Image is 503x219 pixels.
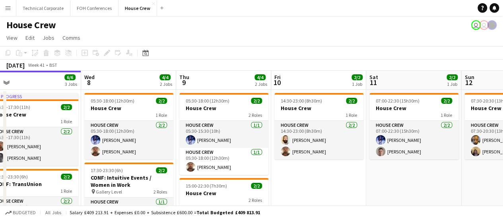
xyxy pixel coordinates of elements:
span: Total Budgeted £409 813.91 [196,209,260,215]
span: 4/4 [254,74,266,80]
span: 2 Roles [249,197,262,203]
button: Budgeted [4,208,37,217]
span: 11 [368,78,378,87]
app-user-avatar: Vaida Pikzirne [471,20,481,30]
span: 1 Role [60,188,72,194]
app-job-card: 05:30-18:00 (12h30m)2/2House Crew1 RoleHouse Crew2/205:30-18:00 (12h30m)[PERSON_NAME][PERSON_NAME] [84,93,173,159]
span: 2/2 [61,104,72,110]
span: 12 [463,78,474,87]
div: 2 Jobs [255,81,267,87]
div: BST [49,62,57,68]
span: Gallery Level [96,189,122,195]
span: Sun [464,74,474,81]
span: Wed [84,74,95,81]
span: Week 41 [26,62,46,68]
span: 2/2 [61,174,72,180]
span: Budgeted [13,210,36,215]
span: All jobs [44,209,63,215]
span: Edit [25,34,35,41]
span: 2/2 [251,183,262,189]
button: FOH Conferences [70,0,118,16]
h3: House Crew [274,105,363,112]
a: Comms [59,33,84,43]
span: Jobs [43,34,54,41]
div: [DATE] [6,61,25,69]
h1: House Crew [6,19,56,31]
span: 15:00-22:30 (7h30m) [186,183,227,189]
span: 2/2 [352,74,363,80]
h3: House Crew [179,190,268,197]
span: Sat [369,74,378,81]
span: 6/6 [64,74,76,80]
span: 2/2 [346,98,357,104]
span: 2/2 [447,74,458,80]
div: 1 Job [352,81,362,87]
span: Comms [62,34,80,41]
span: 05:30-18:00 (12h30m) [186,98,229,104]
a: Edit [22,33,38,43]
app-card-role: House Crew1/105:30-15:30 (10h)[PERSON_NAME] [179,121,268,148]
h3: House Crew [179,105,268,112]
h3: House Crew [369,105,458,112]
span: 2 Roles [153,189,167,195]
span: 07:00-22:30 (15h30m) [376,98,419,104]
span: 2 Roles [249,112,262,118]
app-job-card: 14:30-23:00 (8h30m)2/2House Crew1 RoleHouse Crew2/214:30-23:00 (8h30m)[PERSON_NAME][PERSON_NAME] [274,93,363,159]
app-card-role: House Crew2/205:30-18:00 (12h30m)[PERSON_NAME][PERSON_NAME] [84,121,173,159]
app-user-avatar: Nathan PERM Birdsall [479,20,489,30]
span: 05:30-18:00 (12h30m) [91,98,134,104]
span: Thu [179,74,189,81]
div: 2 Jobs [160,81,172,87]
app-card-role: House Crew2/214:30-23:00 (8h30m)[PERSON_NAME][PERSON_NAME] [274,121,363,159]
app-job-card: 05:30-18:00 (12h30m)2/2House Crew2 RolesHouse Crew1/105:30-15:30 (10h)[PERSON_NAME]House Crew1/10... [179,93,268,175]
button: House Crew [118,0,157,16]
div: Salary £409 213.91 + Expenses £0.00 + Subsistence £600.00 = [70,209,260,215]
span: 1 Role [346,112,357,118]
app-user-avatar: Gabrielle Barr [487,20,497,30]
div: 3 Jobs [65,81,77,87]
a: View [3,33,21,43]
span: 1 Role [60,118,72,124]
span: 17:30-23:30 (6h) [91,167,123,173]
span: 2/2 [441,98,452,104]
span: 2/2 [156,167,167,173]
span: Fri [274,74,281,81]
span: 1 Role [441,112,452,118]
button: Technical Corporate [16,0,70,16]
span: 8 [83,78,95,87]
h3: House Crew [84,105,173,112]
app-card-role: House Crew1/105:30-18:00 (12h30m)[PERSON_NAME] [179,148,268,175]
a: Jobs [39,33,58,43]
span: 1 Role [155,112,167,118]
span: 4/4 [159,74,171,80]
span: 10 [273,78,281,87]
span: 9 [178,78,189,87]
span: 14:30-23:00 (8h30m) [281,98,322,104]
app-card-role: House Crew2/207:00-22:30 (15h30m)[PERSON_NAME][PERSON_NAME] [369,121,458,159]
span: 2/2 [156,98,167,104]
h3: CONF: Intuitive Events / Women in Work [84,174,173,188]
span: 2/2 [251,98,262,104]
span: View [6,34,17,41]
app-job-card: 07:00-22:30 (15h30m)2/2House Crew1 RoleHouse Crew2/207:00-22:30 (15h30m)[PERSON_NAME][PERSON_NAME] [369,93,458,159]
div: 1 Job [447,81,457,87]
